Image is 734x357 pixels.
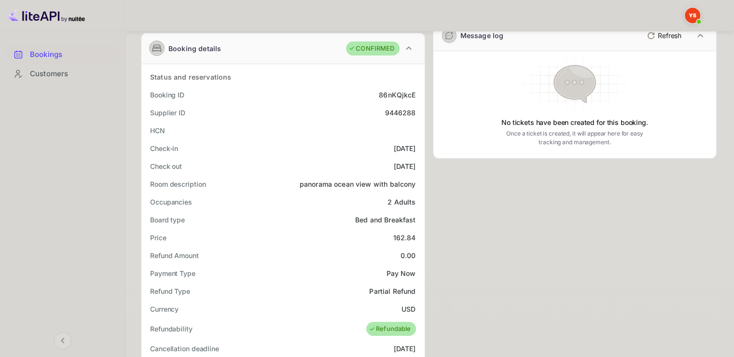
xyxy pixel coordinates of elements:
[499,129,651,147] p: Once a ticket is created, it will appear here for easy tracking and management.
[658,30,681,41] p: Refresh
[150,304,179,314] div: Currency
[385,108,415,118] div: 9446288
[54,332,71,349] button: Collapse navigation
[401,250,416,261] div: 0.00
[369,324,411,334] div: Refundable
[393,233,416,243] div: 162.84
[150,286,190,296] div: Refund Type
[388,197,415,207] div: 2 Adults
[150,143,178,153] div: Check-in
[501,118,648,127] p: No tickets have been created for this booking.
[168,43,221,54] div: Booking details
[300,179,416,189] div: panorama ocean view with balcony
[6,65,119,82] a: Customers
[150,324,193,334] div: Refundability
[150,125,165,136] div: HCN
[460,30,504,41] div: Message log
[30,69,114,80] div: Customers
[150,161,182,171] div: Check out
[150,268,195,278] div: Payment Type
[6,45,119,64] div: Bookings
[348,44,394,54] div: CONFIRMED
[379,90,415,100] div: 86nKQjkcE
[150,215,185,225] div: Board type
[150,233,166,243] div: Price
[150,90,184,100] div: Booking ID
[150,108,185,118] div: Supplier ID
[641,28,685,43] button: Refresh
[150,179,206,189] div: Room description
[685,8,700,23] img: Yandex Support
[394,143,416,153] div: [DATE]
[30,49,114,60] div: Bookings
[150,343,219,354] div: Cancellation deadline
[402,304,415,314] div: USD
[386,268,415,278] div: Pay Now
[394,161,416,171] div: [DATE]
[369,286,415,296] div: Partial Refund
[150,197,192,207] div: Occupancies
[6,45,119,63] a: Bookings
[8,8,85,23] img: LiteAPI logo
[150,72,231,82] div: Status and reservations
[150,250,199,261] div: Refund Amount
[394,343,416,354] div: [DATE]
[355,215,416,225] div: Bed and Breakfast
